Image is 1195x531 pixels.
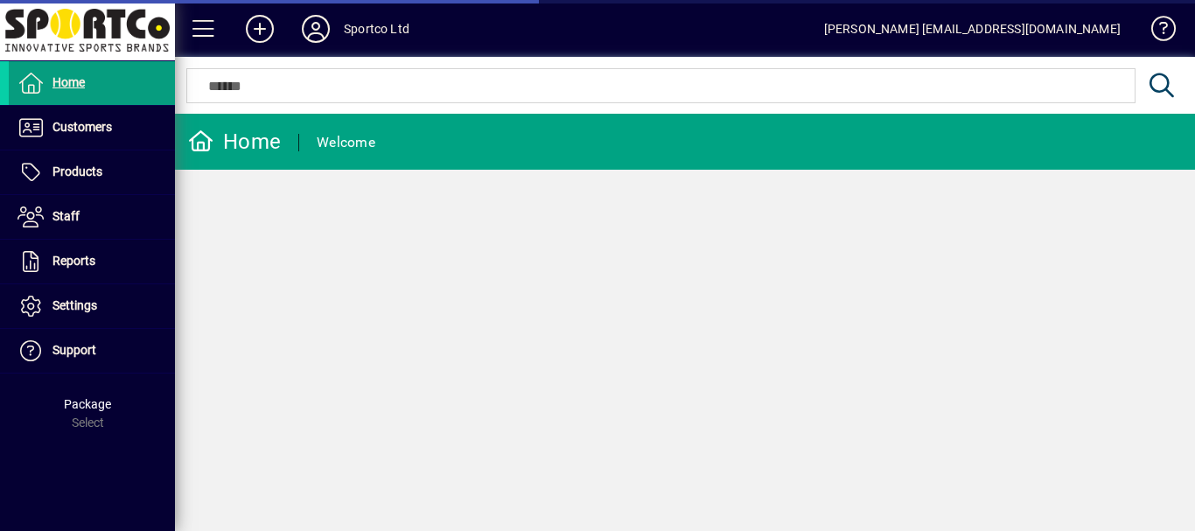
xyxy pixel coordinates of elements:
[52,209,80,223] span: Staff
[52,343,96,357] span: Support
[52,75,85,89] span: Home
[52,164,102,178] span: Products
[824,15,1121,43] div: [PERSON_NAME] [EMAIL_ADDRESS][DOMAIN_NAME]
[9,240,175,283] a: Reports
[52,254,95,268] span: Reports
[9,150,175,194] a: Products
[9,284,175,328] a: Settings
[232,13,288,45] button: Add
[52,120,112,134] span: Customers
[344,15,409,43] div: Sportco Ltd
[9,329,175,373] a: Support
[52,298,97,312] span: Settings
[1138,3,1173,60] a: Knowledge Base
[64,397,111,411] span: Package
[317,129,375,157] div: Welcome
[9,106,175,150] a: Customers
[9,195,175,239] a: Staff
[188,128,281,156] div: Home
[288,13,344,45] button: Profile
